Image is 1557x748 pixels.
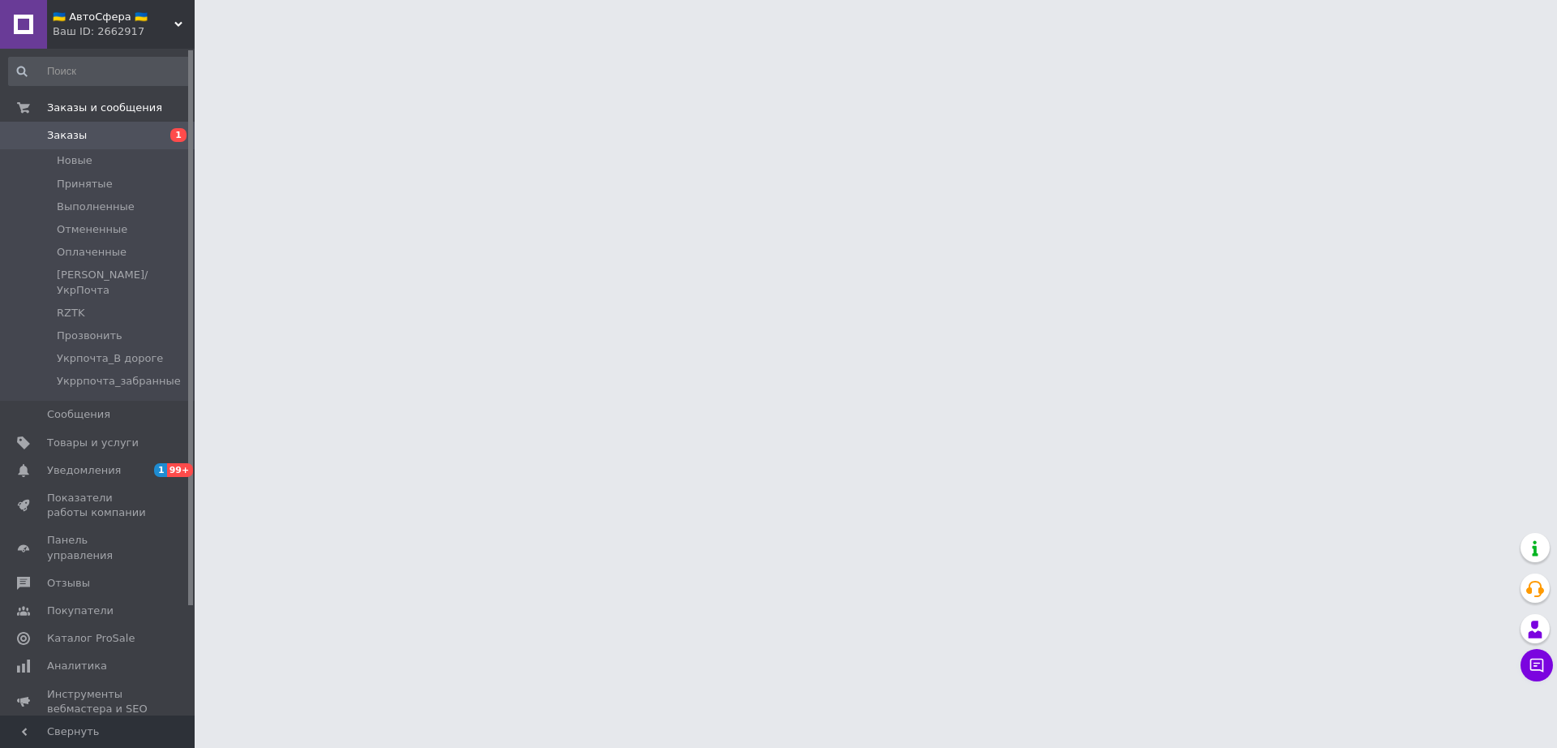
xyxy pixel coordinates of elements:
span: Товары и услуги [47,436,139,450]
span: Сообщения [47,407,110,422]
span: Покупатели [47,604,114,618]
span: Отмененные [57,222,127,237]
span: RZTK [57,306,84,320]
span: Инструменты вебмастера и SEO [47,687,150,716]
input: Поиск [8,57,191,86]
span: Принятые [57,177,113,191]
span: Новые [57,153,92,168]
span: Панель управления [47,533,150,562]
span: Укрпочта_В дороге [57,351,163,366]
span: [PERSON_NAME]/УкрПочта [57,268,190,297]
span: Оплаченные [57,245,127,260]
span: Выполненные [57,200,135,214]
span: Уведомления [47,463,121,478]
span: Прозвонить [57,329,122,343]
span: Каталог ProSale [47,631,135,646]
div: Ваш ID: 2662917 [53,24,195,39]
span: 1 [170,128,187,142]
span: 🇺🇦 АвтоСфера 🇺🇦 [53,10,174,24]
span: Заказы и сообщения [47,101,162,115]
button: Чат с покупателем [1521,649,1553,681]
span: Отзывы [47,576,90,591]
span: 1 [154,463,167,477]
span: Заказы [47,128,87,143]
span: Аналитика [47,659,107,673]
span: 99+ [167,463,194,477]
span: Укррпочта_забранные [57,374,181,389]
span: Показатели работы компании [47,491,150,520]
